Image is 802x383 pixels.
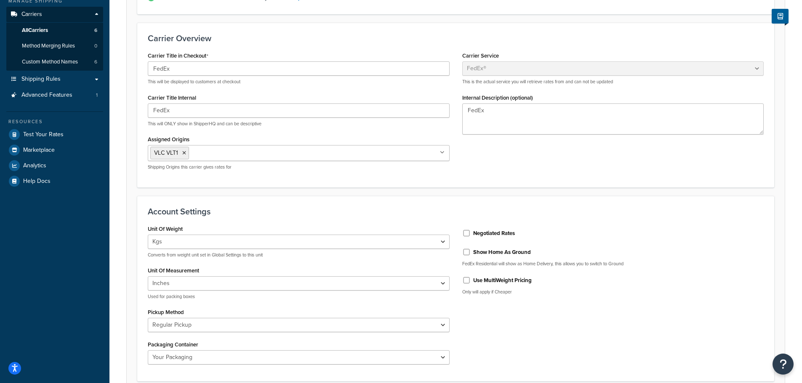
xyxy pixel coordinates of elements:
[148,341,198,348] label: Packaging Container
[148,252,450,258] p: Converts from weight unit set in Global Settings to this unit
[6,174,103,189] a: Help Docs
[773,354,794,375] button: Open Resource Center
[148,79,450,85] p: This will be displayed to customers at checkout
[94,27,97,34] span: 6
[6,54,103,70] a: Custom Method Names6
[21,92,72,99] span: Advanced Features
[6,87,103,103] a: Advanced Features1
[6,38,103,54] a: Method Merging Rules0
[6,7,103,22] a: Carriers
[6,158,103,173] a: Analytics
[772,9,789,24] button: Show Help Docs
[6,54,103,70] li: Custom Method Names
[6,127,103,142] a: Test Your Rates
[21,11,42,18] span: Carriers
[23,147,55,154] span: Marketplace
[6,7,103,71] li: Carriers
[154,148,178,157] span: VLC VLT1
[6,118,103,125] div: Resources
[23,131,64,138] span: Test Your Rates
[22,27,48,34] span: All Carriers
[22,58,78,66] span: Custom Method Names
[6,23,103,38] a: AllCarriers6
[148,267,199,274] label: Unit Of Measurement
[462,95,533,101] label: Internal Description (optional)
[23,178,51,185] span: Help Docs
[21,76,61,83] span: Shipping Rules
[148,226,183,232] label: Unit Of Weight
[6,143,103,158] a: Marketplace
[148,207,764,216] h3: Account Settings
[94,58,97,66] span: 6
[148,53,208,59] label: Carrier Title in Checkout
[148,121,450,127] p: This will ONLY show in ShipperHQ and can be descriptive
[22,42,75,50] span: Method Merging Rules
[23,162,46,169] span: Analytics
[462,53,499,59] label: Carrier Service
[473,277,532,284] label: Use MultiWeight Pricing
[148,34,764,43] h3: Carrier Overview
[6,87,103,103] li: Advanced Features
[148,309,184,315] label: Pickup Method
[6,71,103,87] a: Shipping Rules
[148,293,450,300] p: Used for packing boxes
[473,230,515,237] label: Negotiated Rates
[148,164,450,170] p: Shipping Origins this carrier gives rates for
[473,248,531,256] label: Show Home As Ground
[462,79,764,85] p: This is the actual service you will retrieve rates from and can not be updated
[148,95,196,101] label: Carrier Title Internal
[148,136,189,143] label: Assigned Origins
[462,261,764,267] p: FedEx Residential will show as Home Delivery, this allows you to switch to Ground
[6,38,103,54] li: Method Merging Rules
[462,289,764,295] p: Only will apply if Cheaper
[94,42,97,50] span: 0
[462,103,764,135] textarea: FedEx
[96,92,98,99] span: 1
